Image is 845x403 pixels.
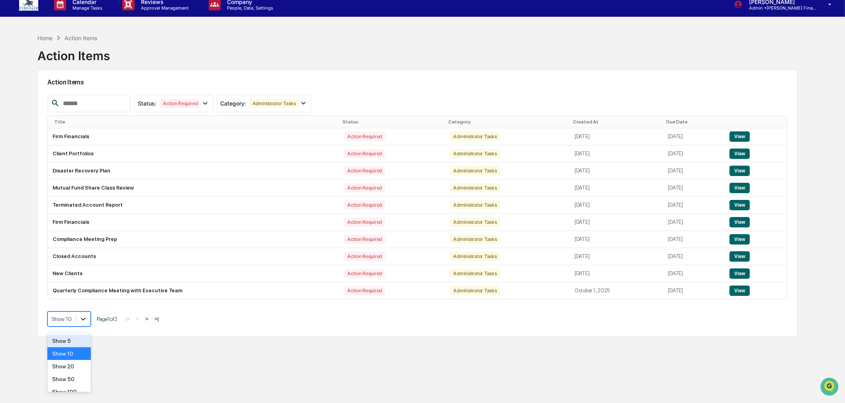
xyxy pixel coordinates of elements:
iframe: Open customer support [820,377,841,398]
p: People, Data, Settings [221,5,277,11]
td: Closed Accounts [48,248,339,265]
div: Administrator Tasks [450,235,500,244]
button: Start new chat [135,114,145,124]
h2: Action Items [47,78,788,86]
td: [DATE] [570,265,663,282]
td: [DATE] [570,180,663,197]
span: Page 1 of 2 [97,316,117,322]
td: New Clients [48,265,339,282]
div: Status [342,119,442,125]
td: [DATE] [663,197,725,214]
button: View [730,149,750,159]
td: [DATE] [663,180,725,197]
td: [DATE] [570,162,663,180]
div: Administrator Tasks [450,200,500,209]
button: View [730,200,750,210]
img: 1746055101610-c473b297-6a78-478c-a979-82029cc54cd1 [8,112,22,126]
div: Action Required [344,217,385,227]
div: Administrator Tasks [450,132,500,141]
td: Compliance Meeting Prep [48,231,339,248]
td: Firm Financials [48,128,339,145]
td: [DATE] [570,128,663,145]
button: View [730,166,750,176]
button: View [730,268,750,279]
div: 🗄️ [58,152,64,158]
div: Created At [573,119,660,125]
td: [DATE] [663,282,725,299]
div: Due Date [667,119,722,125]
div: Show 100 [47,385,91,398]
img: Greenboard [8,44,24,60]
div: Action Required [344,269,385,278]
td: [DATE] [663,265,725,282]
span: Pylon [79,186,96,192]
div: Title [54,119,336,125]
td: [DATE] [663,162,725,180]
td: Mutual Fund Share Class Review [48,180,339,197]
p: Admin • [PERSON_NAME] Financial Group [743,5,817,11]
div: Show 10 [47,347,91,360]
span: Attestations [66,151,99,159]
div: Action Required [344,183,385,192]
div: Category [448,119,567,125]
div: Action Required [344,200,385,209]
div: Action Required [344,286,385,295]
div: Action Required [344,166,385,175]
button: > [143,315,151,322]
button: >| [152,315,161,322]
span: Preclearance [16,151,51,159]
td: Terminated Account Report [48,197,339,214]
span: Category : [220,100,246,107]
a: View [730,168,750,174]
a: 🗄️Attestations [55,148,102,162]
div: Administrator Tasks [450,183,500,192]
td: [DATE] [663,248,725,265]
div: Administrator Tasks [450,286,500,295]
td: [DATE] [570,231,663,248]
div: Administrator Tasks [450,269,500,278]
a: 🖐️Preclearance [5,148,55,162]
button: View [730,234,750,245]
a: 🔎Data Lookup [5,163,53,178]
a: View [730,151,750,157]
a: Powered byPylon [56,186,96,192]
button: View [730,251,750,262]
button: |< [123,315,133,322]
div: Action Items [65,35,97,41]
button: View [730,217,750,227]
div: We're available if you need us! [27,120,101,126]
button: View [730,286,750,296]
button: View [730,131,750,142]
p: Approval Management [135,5,193,11]
td: [DATE] [663,214,725,231]
div: Show 20 [47,360,91,373]
a: View [730,185,750,191]
td: Quarterly Compliance Meeting with Executive Team [48,282,339,299]
td: [DATE] [663,145,725,162]
div: Home [37,35,53,41]
div: Action Required [344,132,385,141]
td: October 1, 2025 [570,282,663,299]
div: 🔎 [8,167,14,174]
div: Show 50 [47,373,91,385]
a: View [730,133,750,139]
a: View [730,236,750,242]
button: < [134,315,142,322]
td: [DATE] [663,128,725,145]
td: [DATE] [570,248,663,265]
div: Administrator Tasks [450,149,500,158]
a: View [730,219,750,225]
div: Administrator Tasks [249,99,299,108]
div: 🖐️ [8,152,14,158]
td: [DATE] [570,214,663,231]
p: How can we help? [8,68,145,80]
div: Administrator Tasks [450,166,500,175]
div: Administrator Tasks [450,252,500,261]
p: Manage Tasks [66,5,106,11]
div: Action Items [37,42,110,63]
div: Administrator Tasks [450,217,500,227]
a: View [730,202,750,208]
td: Disaster Recovery Plan [48,162,339,180]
